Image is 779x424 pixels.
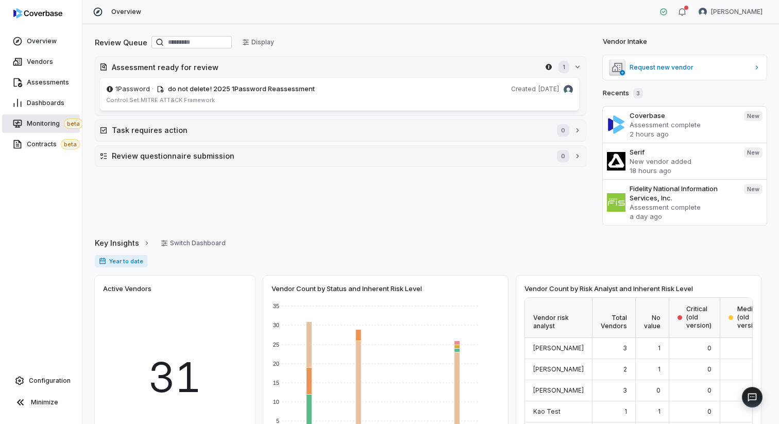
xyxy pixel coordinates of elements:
[707,408,712,415] span: 0
[2,114,80,133] a: Monitoringbeta
[603,37,647,47] h2: Vendor Intake
[633,88,643,98] span: 3
[711,8,763,16] span: [PERSON_NAME]
[744,111,763,121] span: New
[4,371,78,390] a: Configuration
[27,118,83,129] span: Monitoring
[636,298,669,338] div: No value
[603,143,767,179] a: SerifNew vendor added18 hours agoNew
[27,99,64,107] span: Dashboards
[95,146,586,166] button: Review questionnaire submission0
[115,84,150,94] span: 1Password
[95,37,147,48] h2: Review Queue
[630,120,736,129] p: Assessment complete
[103,284,151,293] span: Active Vendors
[106,96,215,104] span: Control Set: MITRE ATT&CK Framework
[623,344,627,352] span: 3
[99,258,106,265] svg: Date range for report
[592,298,636,338] div: Total Vendors
[95,120,586,141] button: Task requires action0
[99,77,580,111] a: 1password.com1Password· do not delete! 2025 1Password ReassessmentCreated[DATE]Darwin Alvarez ava...
[630,184,736,202] h3: Fidelity National Information Services, Inc.
[656,386,661,394] span: 0
[557,150,569,162] span: 0
[707,344,712,352] span: 0
[557,124,569,137] span: 0
[744,147,763,158] span: New
[630,129,736,139] p: 2 hours ago
[538,85,560,93] span: [DATE]
[27,78,69,87] span: Assessments
[112,62,541,73] h2: Assessment ready for review
[630,147,736,157] h3: Serif
[630,202,736,212] p: Assessment complete
[95,232,150,254] a: Key Insights
[623,386,627,394] span: 3
[533,386,584,394] span: [PERSON_NAME]
[603,107,767,143] a: CoverbaseAssessment complete2 hours agoNew
[273,380,279,386] text: 15
[168,84,315,93] span: do not delete! 2025 1Password Reassessment
[658,344,661,352] span: 1
[699,8,707,16] img: Darwin Alvarez avatar
[273,361,279,367] text: 20
[707,365,712,373] span: 0
[603,88,643,98] h2: Recents
[273,399,279,405] text: 10
[623,365,627,373] span: 2
[2,94,80,112] a: Dashboards
[686,305,712,330] span: Critical (old version)
[152,84,154,94] span: ·
[273,303,279,309] text: 35
[4,392,78,413] button: Minimize
[111,8,141,16] span: Overview
[27,58,53,66] span: Vendors
[511,85,536,93] span: Created
[29,377,71,385] span: Configuration
[2,73,80,92] a: Assessments
[658,365,661,373] span: 1
[273,342,279,348] text: 25
[236,35,280,50] button: Display
[603,55,767,80] a: Request new vendor
[2,53,80,71] a: Vendors
[558,61,569,73] span: 1
[112,150,547,161] h2: Review questionnaire submission
[630,111,736,120] h3: Coverbase
[276,418,279,424] text: 5
[2,135,80,154] a: Contractsbeta
[27,139,80,149] span: Contracts
[272,284,422,293] span: Vendor Count by Status and Inherent Risk Level
[603,179,767,225] a: Fidelity National Information Services, Inc.Assessment completea day agoNew
[61,139,80,149] span: beta
[95,255,147,267] span: Year to date
[707,386,712,394] span: 0
[155,235,232,251] button: Switch Dashboard
[95,57,586,77] button: Assessment ready for review1password.com1
[630,212,736,221] p: a day ago
[533,408,561,415] span: Kao Test
[273,322,279,328] text: 30
[630,166,736,175] p: 18 hours ago
[64,118,83,129] span: beta
[624,408,627,415] span: 1
[737,305,763,330] span: Medium (old version)
[31,398,58,406] span: Minimize
[658,408,661,415] span: 1
[533,344,584,352] span: [PERSON_NAME]
[524,284,693,293] span: Vendor Count by Risk Analyst and Inherent Risk Level
[148,346,201,408] span: 31
[2,32,80,50] a: Overview
[630,63,749,72] span: Request new vendor
[112,125,547,135] h2: Task requires action
[92,232,154,254] button: Key Insights
[95,238,139,248] span: Key Insights
[744,184,763,194] span: New
[525,298,592,338] div: Vendor risk analyst
[533,365,584,373] span: [PERSON_NAME]
[13,8,62,19] img: logo-D7KZi-bG.svg
[692,4,769,20] button: Darwin Alvarez avatar[PERSON_NAME]
[630,157,736,166] p: New vendor added
[27,37,57,45] span: Overview
[564,85,573,94] img: Darwin Alvarez avatar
